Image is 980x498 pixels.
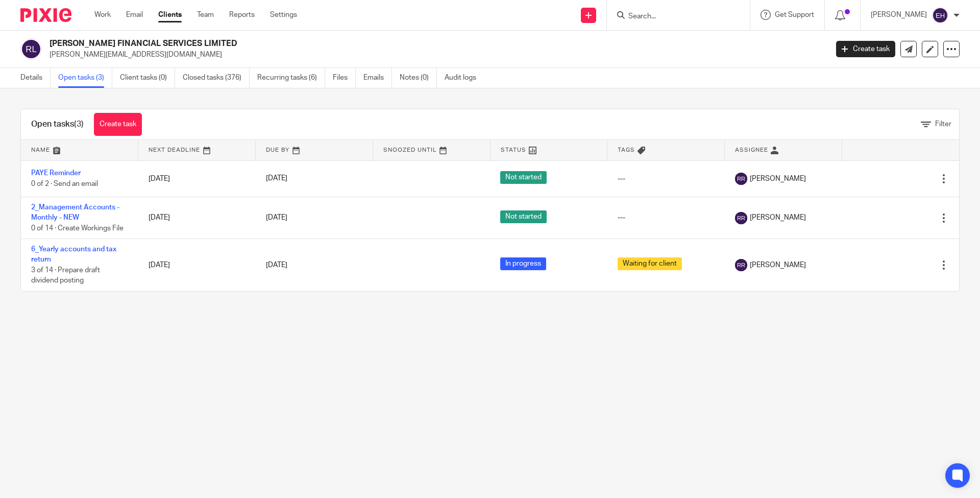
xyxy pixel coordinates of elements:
[627,12,719,21] input: Search
[31,119,84,130] h1: Open tasks
[735,212,747,224] img: svg%3E
[500,210,547,223] span: Not started
[31,170,81,177] a: PAYE Reminder
[138,160,256,197] td: [DATE]
[183,68,250,88] a: Closed tasks (376)
[31,246,116,263] a: 6_Yearly accounts and tax return
[58,68,112,88] a: Open tasks (3)
[229,10,255,20] a: Reports
[750,212,806,223] span: [PERSON_NAME]
[500,171,547,184] span: Not started
[138,239,256,291] td: [DATE]
[775,11,814,18] span: Get Support
[400,68,437,88] a: Notes (0)
[257,68,325,88] a: Recurring tasks (6)
[197,10,214,20] a: Team
[445,68,484,88] a: Audit logs
[750,260,806,270] span: [PERSON_NAME]
[270,10,297,20] a: Settings
[20,68,51,88] a: Details
[618,174,715,184] div: ---
[31,267,100,284] span: 3 of 14 · Prepare draft dividend posting
[94,10,111,20] a: Work
[750,174,806,184] span: [PERSON_NAME]
[501,147,526,153] span: Status
[50,50,821,60] p: [PERSON_NAME][EMAIL_ADDRESS][DOMAIN_NAME]
[500,257,546,270] span: In progress
[383,147,437,153] span: Snoozed Until
[31,180,98,187] span: 0 of 2 · Send an email
[31,225,124,232] span: 0 of 14 · Create Workings File
[158,10,182,20] a: Clients
[126,10,143,20] a: Email
[20,38,42,60] img: svg%3E
[618,147,635,153] span: Tags
[94,113,142,136] a: Create task
[836,41,895,57] a: Create task
[266,175,287,182] span: [DATE]
[618,212,715,223] div: ---
[333,68,356,88] a: Files
[266,262,287,269] span: [DATE]
[138,197,256,239] td: [DATE]
[363,68,392,88] a: Emails
[74,120,84,128] span: (3)
[50,38,667,49] h2: [PERSON_NAME] FINANCIAL SERVICES LIMITED
[932,7,948,23] img: svg%3E
[120,68,175,88] a: Client tasks (0)
[735,259,747,271] img: svg%3E
[20,8,71,22] img: Pixie
[735,173,747,185] img: svg%3E
[618,257,682,270] span: Waiting for client
[31,204,119,221] a: 2_Management Accounts - Monthly - NEW
[935,121,951,128] span: Filter
[266,214,287,221] span: [DATE]
[871,10,927,20] p: [PERSON_NAME]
